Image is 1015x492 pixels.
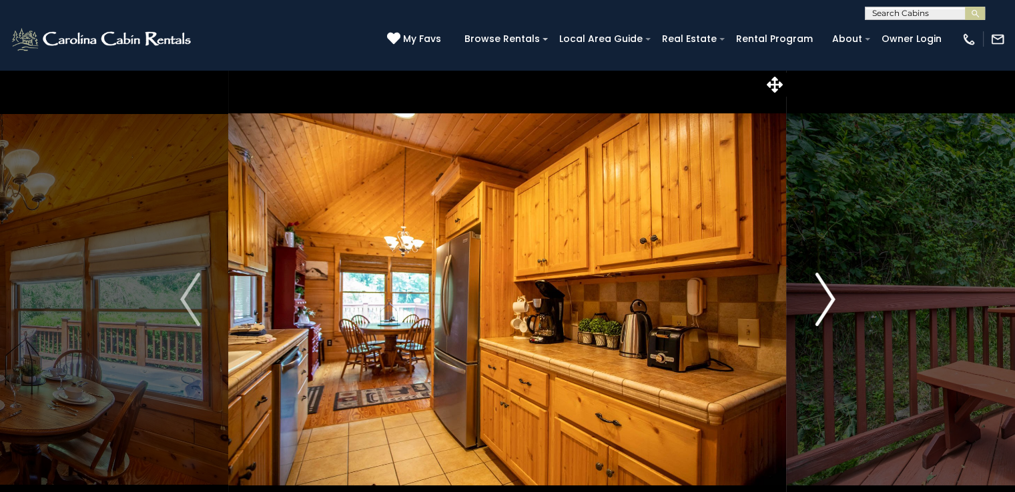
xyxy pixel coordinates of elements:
[553,29,649,49] a: Local Area Guide
[729,29,819,49] a: Rental Program
[875,29,948,49] a: Owner Login
[387,32,444,47] a: My Favs
[815,273,835,326] img: arrow
[990,32,1005,47] img: mail-regular-white.png
[458,29,547,49] a: Browse Rentals
[825,29,869,49] a: About
[655,29,723,49] a: Real Estate
[962,32,976,47] img: phone-regular-white.png
[403,32,441,46] span: My Favs
[10,26,195,53] img: White-1-2.png
[180,273,200,326] img: arrow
